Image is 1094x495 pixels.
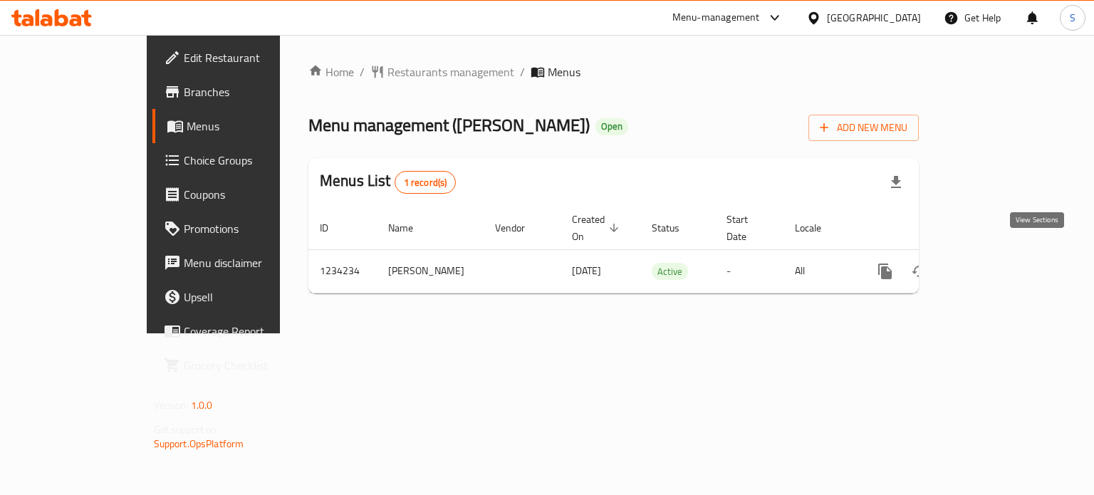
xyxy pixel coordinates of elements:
a: Home [308,63,354,80]
span: Coupons [184,186,318,203]
li: / [360,63,365,80]
a: Coverage Report [152,314,330,348]
span: Active [652,264,688,280]
span: Open [595,120,628,132]
span: Name [388,219,432,236]
span: [DATE] [572,261,601,280]
table: enhanced table [308,207,1016,293]
span: Grocery Checklist [184,357,318,374]
a: Promotions [152,212,330,246]
button: more [868,254,902,288]
span: Branches [184,83,318,100]
button: Add New Menu [808,115,919,141]
a: Coupons [152,177,330,212]
th: Actions [857,207,1016,250]
div: Active [652,263,688,280]
span: Version: [154,396,189,415]
span: Add New Menu [820,119,907,137]
div: Export file [879,165,913,199]
td: 1234234 [308,249,377,293]
span: Vendor [495,219,543,236]
span: 1 record(s) [395,176,456,189]
td: - [715,249,783,293]
div: Open [595,118,628,135]
span: Status [652,219,698,236]
div: [GEOGRAPHIC_DATA] [827,10,921,26]
a: Restaurants management [370,63,514,80]
span: Restaurants management [387,63,514,80]
span: Start Date [726,211,766,245]
span: Menu disclaimer [184,254,318,271]
div: Total records count [395,171,457,194]
span: Edit Restaurant [184,49,318,66]
a: Upsell [152,280,330,314]
a: Branches [152,75,330,109]
span: 1.0.0 [191,396,213,415]
span: Upsell [184,288,318,306]
span: Created On [572,211,623,245]
span: Menus [548,63,580,80]
span: Menus [187,118,318,135]
span: S [1070,10,1075,26]
span: Get support on: [154,420,219,439]
a: Grocery Checklist [152,348,330,382]
span: Choice Groups [184,152,318,169]
li: / [520,63,525,80]
a: Support.OpsPlatform [154,434,244,453]
nav: breadcrumb [308,63,919,80]
a: Choice Groups [152,143,330,177]
a: Menus [152,109,330,143]
span: Locale [795,219,840,236]
h2: Menus List [320,170,456,194]
a: Menu disclaimer [152,246,330,280]
span: Coverage Report [184,323,318,340]
span: Promotions [184,220,318,237]
div: Menu-management [672,9,760,26]
span: ID [320,219,347,236]
a: Edit Restaurant [152,41,330,75]
td: [PERSON_NAME] [377,249,484,293]
td: All [783,249,857,293]
span: Menu management ( [PERSON_NAME] ) [308,109,590,141]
